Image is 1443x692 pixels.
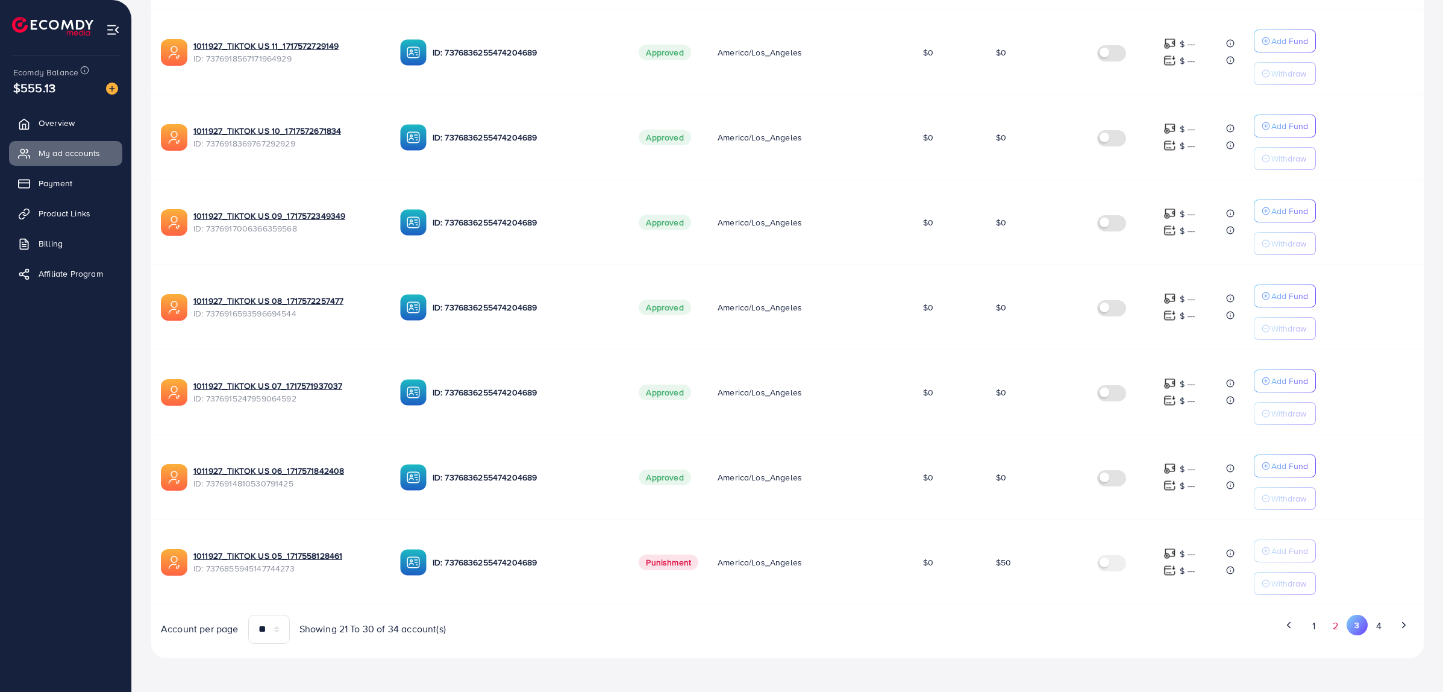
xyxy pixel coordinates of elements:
[9,171,122,195] a: Payment
[1254,200,1316,222] button: Add Fund
[1271,289,1308,303] p: Add Fund
[13,66,78,78] span: Ecomdy Balance
[1163,309,1176,322] img: top-up amount
[996,46,1006,58] span: $0
[106,83,118,95] img: image
[996,301,1006,313] span: $0
[39,237,63,250] span: Billing
[12,17,93,36] img: logo
[718,216,802,228] span: America/Los_Angeles
[923,131,933,143] span: $0
[1180,139,1195,153] p: $ ---
[433,300,620,315] p: ID: 7376836255474204689
[161,209,187,236] img: ic-ads-acc.e4c84228.svg
[193,477,381,489] span: ID: 7376914810530791425
[1180,37,1195,51] p: $ ---
[996,386,1006,398] span: $0
[161,464,187,491] img: ic-ads-acc.e4c84228.svg
[161,549,187,576] img: ic-ads-acc.e4c84228.svg
[1271,66,1306,81] p: Withdraw
[1180,394,1195,408] p: $ ---
[996,131,1006,143] span: $0
[1271,459,1308,473] p: Add Fund
[433,385,620,400] p: ID: 7376836255474204689
[923,46,933,58] span: $0
[1254,147,1316,170] button: Withdraw
[9,231,122,256] a: Billing
[1271,374,1308,388] p: Add Fund
[1271,204,1308,218] p: Add Fund
[1393,615,1414,635] button: Go to next page
[923,301,933,313] span: $0
[193,307,381,319] span: ID: 7376916593596694544
[1180,564,1195,578] p: $ ---
[996,556,1011,568] span: $50
[996,471,1006,483] span: $0
[106,23,120,37] img: menu
[1271,491,1306,506] p: Withdraw
[1163,122,1176,135] img: top-up amount
[1180,54,1195,68] p: $ ---
[1392,638,1434,683] iframe: Chat
[39,177,72,189] span: Payment
[1254,572,1316,595] button: Withdraw
[1180,224,1195,238] p: $ ---
[161,124,187,151] img: ic-ads-acc.e4c84228.svg
[639,555,698,570] span: Punishment
[193,125,381,149] div: <span class='underline'>1011927_TIKTOK US 10_1717572671834</span></br>7376918369767292929
[400,549,427,576] img: ic-ba-acc.ded83a64.svg
[1180,462,1195,476] p: $ ---
[1254,402,1316,425] button: Withdraw
[39,117,75,129] span: Overview
[1271,321,1306,336] p: Withdraw
[1279,615,1300,635] button: Go to previous page
[39,207,90,219] span: Product Links
[1180,377,1195,391] p: $ ---
[1368,615,1389,637] button: Go to page 4
[400,124,427,151] img: ic-ba-acc.ded83a64.svg
[718,471,802,483] span: America/Los_Angeles
[193,222,381,234] span: ID: 7376917006366359568
[39,268,103,280] span: Affiliate Program
[797,615,1414,637] ul: Pagination
[1271,406,1306,421] p: Withdraw
[9,262,122,286] a: Affiliate Program
[923,216,933,228] span: $0
[1254,370,1316,392] button: Add Fund
[1180,292,1195,306] p: $ ---
[718,46,802,58] span: America/Los_Angeles
[433,215,620,230] p: ID: 7376836255474204689
[1180,547,1195,561] p: $ ---
[1163,37,1176,50] img: top-up amount
[400,379,427,406] img: ic-ba-acc.ded83a64.svg
[718,556,802,568] span: America/Los_Angeles
[400,39,427,66] img: ic-ba-acc.ded83a64.svg
[193,40,381,64] div: <span class='underline'>1011927_TIKTOK US 11_1717572729149</span></br>7376918567171964929
[193,465,381,489] div: <span class='underline'>1011927_TIKTOK US 06_1717571842408</span></br>7376914810530791425
[193,210,345,222] a: 1011927_TIKTOK US 09_1717572349349
[1180,309,1195,323] p: $ ---
[1180,479,1195,493] p: $ ---
[1254,115,1316,137] button: Add Fund
[1163,292,1176,305] img: top-up amount
[923,556,933,568] span: $0
[1163,54,1176,67] img: top-up amount
[193,562,381,574] span: ID: 7376855945147744273
[433,555,620,570] p: ID: 7376836255474204689
[718,131,802,143] span: America/Los_Angeles
[9,201,122,225] a: Product Links
[299,622,446,636] span: Showing 21 To 30 of 34 account(s)
[1254,232,1316,255] button: Withdraw
[161,622,239,636] span: Account per page
[639,300,690,315] span: Approved
[433,45,620,60] p: ID: 7376836255474204689
[193,550,381,574] div: <span class='underline'>1011927_TIKTOK US 05_1717558128461</span></br>7376855945147744273
[39,147,100,159] span: My ad accounts
[1163,564,1176,577] img: top-up amount
[1254,285,1316,307] button: Add Fund
[1303,615,1324,637] button: Go to page 1
[1180,207,1195,221] p: $ ---
[193,465,344,477] a: 1011927_TIKTOK US 06_1717571842408
[193,210,381,234] div: <span class='underline'>1011927_TIKTOK US 09_1717572349349</span></br>7376917006366359568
